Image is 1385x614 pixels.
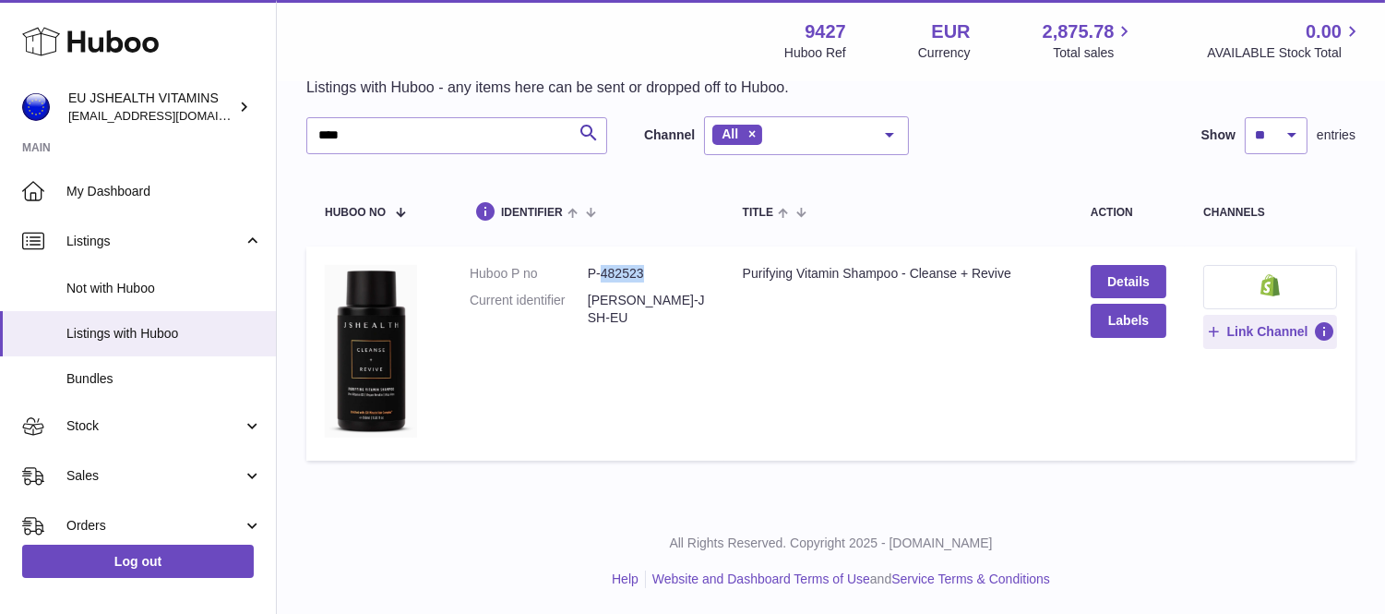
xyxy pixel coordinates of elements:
span: title [743,207,773,219]
span: [EMAIL_ADDRESS][DOMAIN_NAME] [68,108,271,123]
strong: EUR [931,19,970,44]
dt: Current identifier [470,292,588,327]
a: Website and Dashboard Terms of Use [652,572,870,586]
span: Huboo no [325,207,386,219]
a: Service Terms & Conditions [891,572,1050,586]
span: 2,875.78 [1043,19,1115,44]
span: 0.00 [1306,19,1342,44]
span: Bundles [66,370,262,388]
p: Listings with Huboo - any items here can be sent or dropped off to Huboo. [306,78,789,98]
span: identifier [501,207,563,219]
div: Huboo Ref [784,44,846,62]
div: Currency [918,44,971,62]
span: Listings with Huboo [66,325,262,343]
dd: [PERSON_NAME]-JSH-EU [588,292,706,327]
span: Total sales [1053,44,1135,62]
span: Link Channel [1227,323,1308,340]
dt: Huboo P no [470,265,588,283]
dd: P-482523 [588,265,706,283]
span: AVAILABLE Stock Total [1207,44,1363,62]
span: Listings [66,233,243,250]
label: Channel [644,126,695,144]
label: Show [1201,126,1236,144]
a: 2,875.78 Total sales [1043,19,1136,62]
span: Stock [66,417,243,435]
span: My Dashboard [66,183,262,200]
img: internalAdmin-9427@internal.huboo.com [22,93,50,121]
span: Orders [66,517,243,535]
strong: 9427 [805,19,846,44]
span: entries [1317,126,1355,144]
span: Sales [66,467,243,485]
img: shopify-small.png [1260,274,1280,296]
a: Help [612,572,639,586]
li: and [646,571,1050,588]
a: Log out [22,545,254,578]
span: Not with Huboo [66,280,262,297]
p: All Rights Reserved. Copyright 2025 - [DOMAIN_NAME] [292,535,1370,552]
div: EU JSHEALTH VITAMINS [68,90,234,125]
button: Link Channel [1203,315,1337,348]
a: 0.00 AVAILABLE Stock Total [1207,19,1363,62]
button: Labels [1091,304,1166,337]
span: All [722,126,738,141]
div: Purifying Vitamin Shampoo - Cleanse + Revive [743,265,1054,283]
a: Details [1091,265,1166,298]
img: Purifying Vitamin Shampoo - Cleanse + Revive [325,265,417,438]
div: channels [1203,207,1337,219]
div: action [1091,207,1166,219]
